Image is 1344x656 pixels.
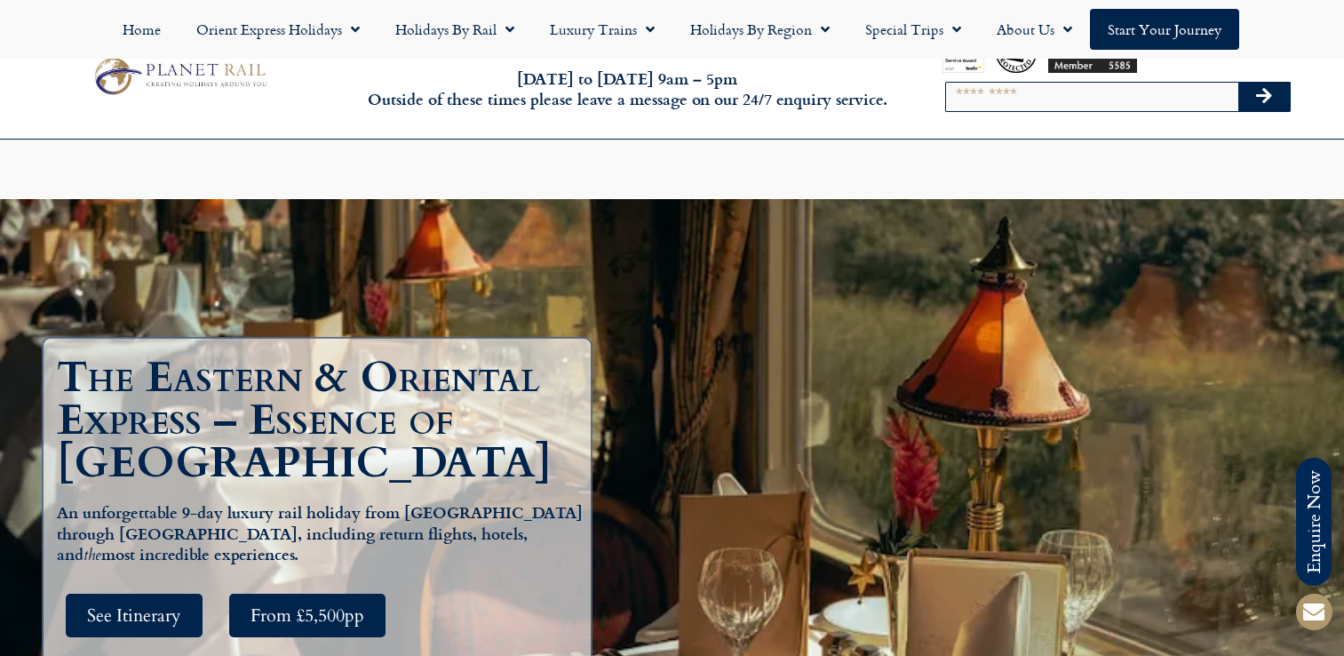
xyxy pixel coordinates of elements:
[66,594,203,637] a: See Itinerary
[179,9,378,50] a: Orient Express Holidays
[378,9,532,50] a: Holidays by Rail
[532,9,672,50] a: Luxury Trains
[57,502,586,567] h5: An unforgettable 9-day luxury rail holiday from [GEOGRAPHIC_DATA] through [GEOGRAPHIC_DATA], incl...
[362,68,891,110] h6: [DATE] to [DATE] 9am – 5pm Outside of these times please leave a message on our 24/7 enquiry serv...
[251,604,364,627] span: From £5,500pp
[87,53,271,99] img: Planet Rail Train Holidays Logo
[1238,83,1290,111] button: Search
[847,9,979,50] a: Special Trips
[979,9,1090,50] a: About Us
[57,356,586,484] h1: The Eastern & Oriental Express – Essence of [GEOGRAPHIC_DATA]
[84,544,101,570] em: the
[229,594,386,637] a: From £5,500pp
[105,9,179,50] a: Home
[1090,9,1239,50] a: Start your Journey
[672,9,847,50] a: Holidays by Region
[87,604,181,627] span: See Itinerary
[9,9,1335,50] nav: Menu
